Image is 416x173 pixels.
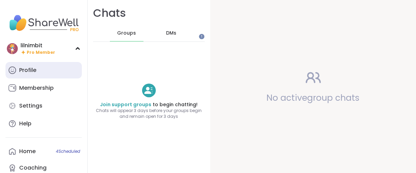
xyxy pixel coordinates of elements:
[19,66,36,74] div: Profile
[88,108,210,120] span: Chats will appear 3 days before your groups begin and remain open for 3 days
[19,164,47,172] div: Coaching
[27,50,55,55] span: Pro Member
[19,148,36,155] div: Home
[5,115,82,132] a: Help
[267,92,360,104] span: No active group chats
[5,98,82,114] a: Settings
[5,62,82,78] a: Profile
[19,102,42,110] div: Settings
[100,101,152,108] a: Join support groups
[7,43,18,54] img: lilnimbit
[56,149,80,154] span: 4 Scheduled
[19,120,31,127] div: Help
[19,84,54,92] div: Membership
[5,80,82,96] a: Membership
[199,34,204,39] iframe: Spotlight
[5,143,82,160] a: Home4Scheduled
[88,101,210,108] h4: to begin chatting!
[21,42,55,49] div: lilnimbit
[166,30,176,37] span: DMs
[117,30,136,37] span: Groups
[5,11,82,35] img: ShareWell Nav Logo
[93,5,126,21] h1: Chats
